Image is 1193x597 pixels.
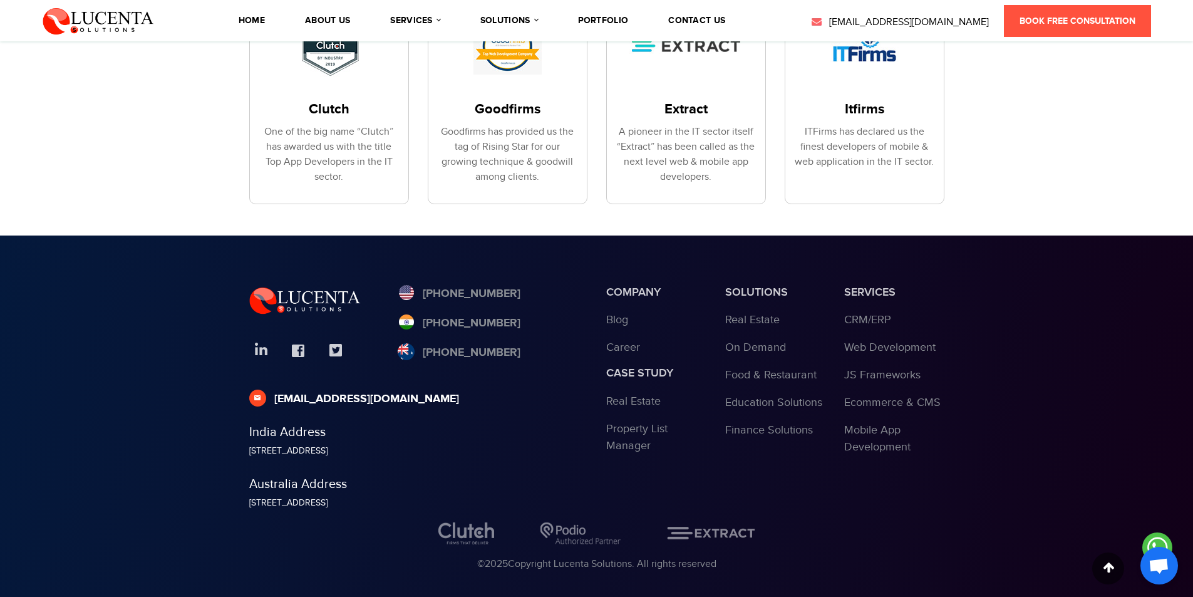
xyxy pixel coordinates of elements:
[606,286,706,299] h3: Company
[725,313,780,326] a: Real Estate
[616,125,756,185] div: A pioneer in the IT sector itself “Extract” has been called as the next level web & mobile app de...
[43,6,154,35] img: Lucenta Solutions
[249,445,587,458] div: [STREET_ADDRESS]
[844,341,936,354] a: Web Development
[249,557,944,572] div: © Copyright Lucenta Solutions. All rights reserved
[438,522,494,544] img: Clutch
[249,425,587,440] h5: India Address
[668,16,725,25] a: contact us
[1140,547,1178,584] div: Open chat
[239,16,265,25] a: Home
[606,341,640,354] a: Career
[249,391,459,408] a: [EMAIL_ADDRESS][DOMAIN_NAME]
[473,12,542,81] img: GoodFirms
[259,101,399,118] h3: Clutch
[725,286,825,299] h3: Solutions
[844,286,944,299] h3: services
[667,527,755,539] img: EXTRACT
[398,286,520,303] a: [PHONE_NUMBER]
[606,395,661,408] a: Real Estate
[249,497,587,510] div: [STREET_ADDRESS]
[485,558,508,570] span: 2025
[606,422,668,452] a: Property List Manager
[725,423,813,437] a: Finance Solutions
[795,101,934,118] h3: Itfirms
[795,125,934,170] div: ITFirms has declared us the finest developers of mobile & web application in the IT sector.
[480,16,538,25] a: solutions
[259,125,399,185] div: One of the big name “Clutch” has awarded us with the title Top App Developers in the IT sector.
[295,12,363,81] img: Clutch
[398,315,520,332] a: [PHONE_NUMBER]
[725,396,822,409] a: Education Solutions
[844,423,911,454] a: Mobile App Development
[1004,5,1151,37] a: Book Free Consultation
[438,101,577,118] h3: Goodfirms
[390,16,440,25] a: services
[725,341,786,354] a: On Demand
[438,125,577,185] div: Goodfirms has provided us the tag of Rising Star for our growing technique & goodwill among clients.
[249,286,361,314] img: Lucenta Solutions
[616,101,756,118] h3: Extract
[810,15,989,30] a: [EMAIL_ADDRESS][DOMAIN_NAME]
[606,313,628,326] a: Blog
[249,477,587,492] h5: Australia Address
[629,34,743,59] img: EXTRACT
[844,396,941,409] a: Ecommerce & CMS
[725,368,817,382] a: Food & Restaurant
[844,368,921,382] a: JS Frameworks
[398,345,520,361] a: [PHONE_NUMBER]
[830,12,899,81] img: ITFirms
[305,16,350,25] a: About Us
[540,522,621,544] img: Podio
[578,16,629,25] a: portfolio
[606,366,706,380] h3: Case study
[1020,16,1135,26] span: Book Free Consultation
[844,313,891,326] a: CRM/ERP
